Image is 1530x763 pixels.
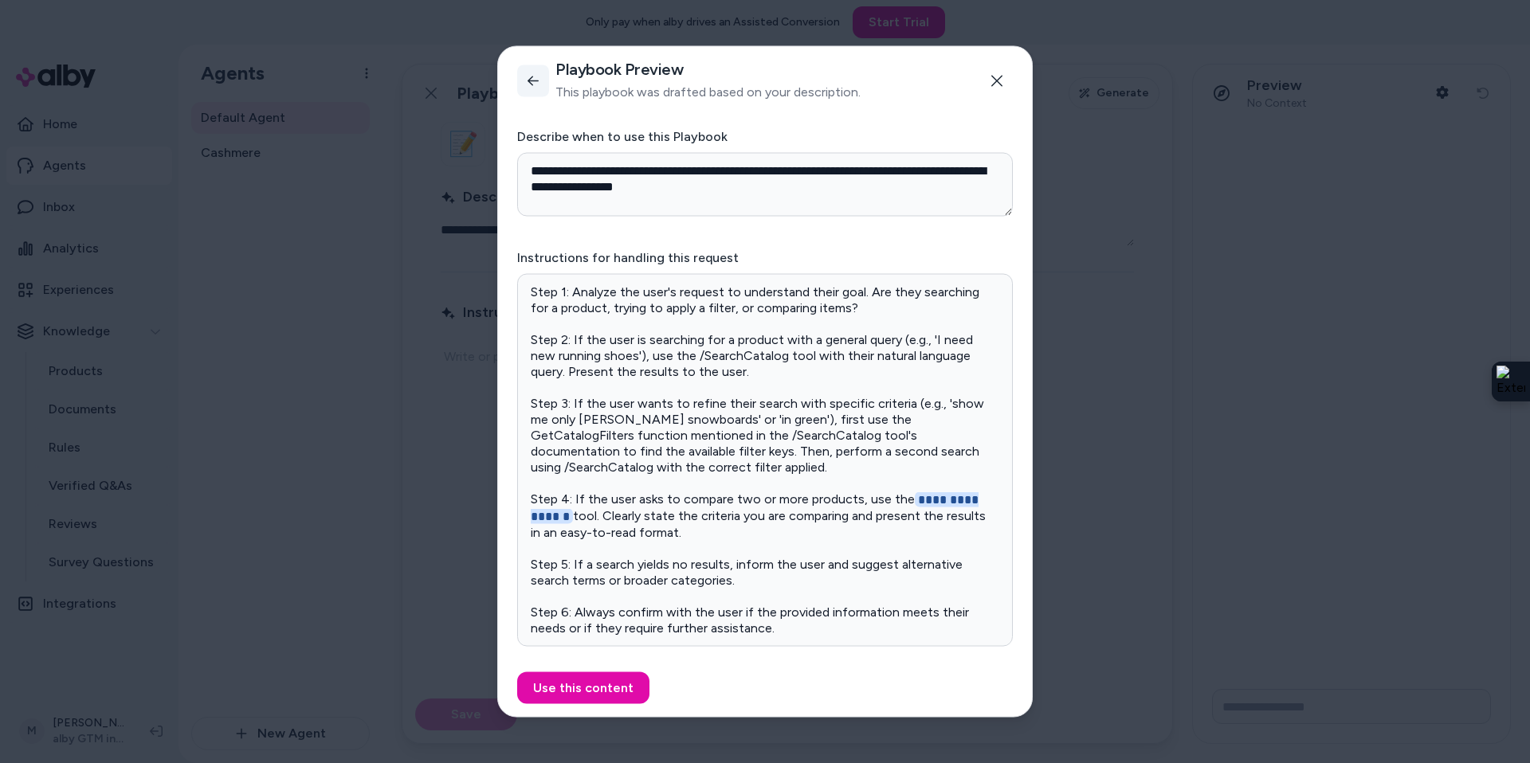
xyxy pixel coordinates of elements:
[555,83,861,102] p: This playbook was drafted based on your description.
[517,672,649,704] button: Use this content
[517,127,1013,147] h3: Describe when to use this Playbook
[517,248,1013,268] h3: Instructions for handling this request
[555,60,861,80] h2: Playbook Preview
[531,284,999,636] p: Step 1: Analyze the user's request to understand their goal. Are they searching for a product, tr...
